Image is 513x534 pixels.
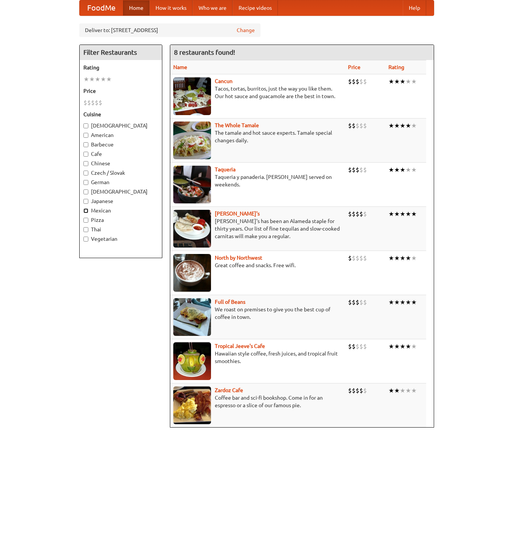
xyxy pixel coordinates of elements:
[83,122,158,129] label: [DEMOGRAPHIC_DATA]
[83,237,88,242] input: Vegetarian
[388,298,394,306] li: ★
[363,166,367,174] li: $
[394,254,400,262] li: ★
[83,87,158,95] h5: Price
[359,298,363,306] li: $
[405,298,411,306] li: ★
[363,342,367,351] li: $
[83,189,88,194] input: [DEMOGRAPHIC_DATA]
[215,78,233,84] a: Cancun
[173,122,211,159] img: wholetamale.jpg
[405,77,411,86] li: ★
[80,45,162,60] h4: Filter Restaurants
[348,254,352,262] li: $
[83,161,88,166] input: Chinese
[83,131,158,139] label: American
[123,0,149,15] a: Home
[173,77,211,115] img: cancun.jpg
[83,142,88,147] input: Barbecue
[348,122,352,130] li: $
[83,227,88,232] input: Thai
[215,122,259,128] b: The Whole Tamale
[411,342,417,351] li: ★
[173,85,342,100] p: Tacos, tortas, burritos, just the way you like them. Our hot sauce and guacamole are the best in ...
[411,122,417,130] li: ★
[411,166,417,174] li: ★
[352,342,356,351] li: $
[173,217,342,240] p: [PERSON_NAME]'s has been an Alameda staple for thirty years. Our list of fine tequilas and slow-c...
[356,386,359,395] li: $
[83,152,88,157] input: Cafe
[237,26,255,34] a: Change
[405,122,411,130] li: ★
[83,226,158,233] label: Thai
[106,75,112,83] li: ★
[363,77,367,86] li: $
[405,254,411,262] li: ★
[173,254,211,292] img: north.jpg
[173,394,342,409] p: Coffee bar and sci-fi bookshop. Come in for an espresso or a slice of our famous pie.
[352,166,356,174] li: $
[363,298,367,306] li: $
[83,98,87,107] li: $
[89,75,95,83] li: ★
[352,210,356,218] li: $
[83,169,158,177] label: Czech / Slovak
[363,210,367,218] li: $
[400,254,405,262] li: ★
[83,218,88,223] input: Pizza
[359,386,363,395] li: $
[400,342,405,351] li: ★
[359,77,363,86] li: $
[348,210,352,218] li: $
[400,210,405,218] li: ★
[363,122,367,130] li: $
[359,122,363,130] li: $
[215,343,265,349] b: Tropical Jeeve's Cafe
[83,160,158,167] label: Chinese
[80,0,123,15] a: FoodMe
[394,166,400,174] li: ★
[348,298,352,306] li: $
[394,122,400,130] li: ★
[403,0,426,15] a: Help
[411,77,417,86] li: ★
[411,210,417,218] li: ★
[215,211,260,217] a: [PERSON_NAME]'s
[411,254,417,262] li: ★
[405,210,411,218] li: ★
[79,23,260,37] div: Deliver to: [STREET_ADDRESS]
[149,0,193,15] a: How it works
[83,208,88,213] input: Mexican
[352,77,356,86] li: $
[215,166,236,172] a: Taqueria
[388,386,394,395] li: ★
[83,199,88,204] input: Japanese
[83,75,89,83] li: ★
[359,342,363,351] li: $
[91,98,95,107] li: $
[348,77,352,86] li: $
[352,254,356,262] li: $
[348,166,352,174] li: $
[173,64,187,70] a: Name
[400,298,405,306] li: ★
[356,166,359,174] li: $
[359,166,363,174] li: $
[87,98,91,107] li: $
[173,210,211,248] img: pedros.jpg
[348,64,360,70] a: Price
[174,49,235,56] ng-pluralize: 8 restaurants found!
[215,387,243,393] a: Zardoz Cafe
[411,386,417,395] li: ★
[405,342,411,351] li: ★
[388,122,394,130] li: ★
[83,180,88,185] input: German
[173,386,211,424] img: zardoz.jpg
[352,298,356,306] li: $
[400,166,405,174] li: ★
[83,179,158,186] label: German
